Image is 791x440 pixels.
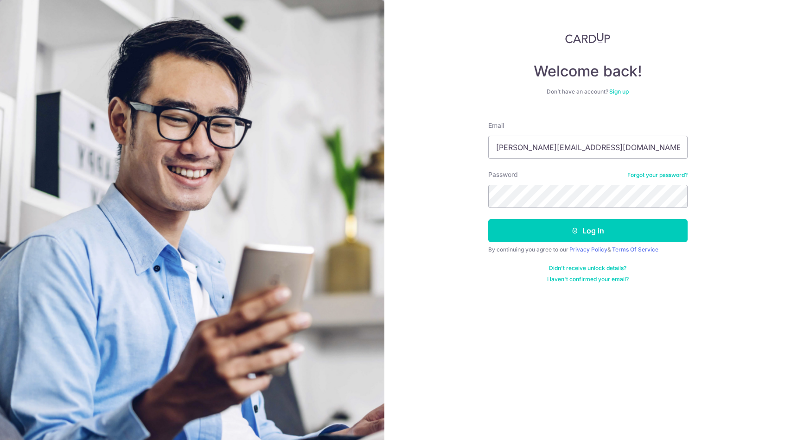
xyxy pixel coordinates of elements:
div: Don’t have an account? [488,88,688,95]
label: Email [488,121,504,130]
a: Privacy Policy [569,246,607,253]
a: Didn't receive unlock details? [549,264,626,272]
a: Forgot your password? [627,171,688,179]
label: Password [488,170,518,179]
a: Terms Of Service [612,246,658,253]
h4: Welcome back! [488,62,688,81]
img: CardUp Logo [565,32,611,44]
button: Log in [488,219,688,242]
a: Haven't confirmed your email? [547,276,629,283]
a: Sign up [609,88,629,95]
div: By continuing you agree to our & [488,246,688,253]
input: Enter your Email [488,136,688,159]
